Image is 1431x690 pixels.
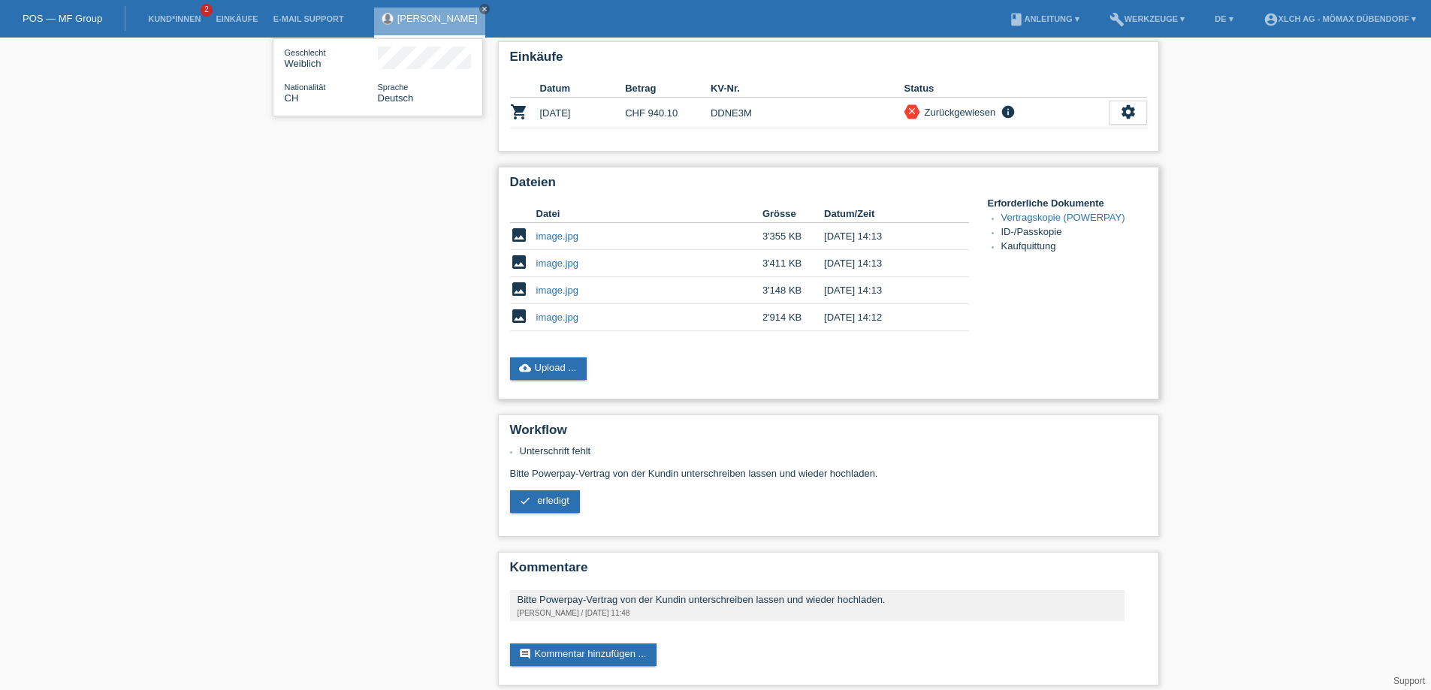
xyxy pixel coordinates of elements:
[762,304,824,331] td: 2'914 KB
[536,231,578,242] a: image.jpg
[378,83,409,92] span: Sprache
[1256,14,1423,23] a: account_circleXLCH AG - Mömax Dübendorf ▾
[518,609,1117,617] div: [PERSON_NAME] / [DATE] 11:48
[510,103,528,121] i: POSP00027471
[536,285,578,296] a: image.jpg
[510,490,580,513] a: check erledigt
[762,277,824,304] td: 3'148 KB
[762,250,824,277] td: 3'411 KB
[397,13,478,24] a: [PERSON_NAME]
[208,14,265,23] a: Einkäufe
[378,92,414,104] span: Deutsch
[285,47,378,69] div: Weiblich
[1120,104,1137,120] i: settings
[510,643,657,666] a: commentKommentar hinzufügen ...
[510,560,1147,583] h2: Kommentare
[510,253,528,271] i: image
[520,445,1147,456] li: Unterschrift fehlt
[536,205,762,223] th: Datei
[824,250,947,277] td: [DATE] 14:13
[762,205,824,223] th: Grösse
[824,277,947,304] td: [DATE] 14:13
[1263,12,1279,27] i: account_circle
[824,304,947,331] td: [DATE] 14:12
[510,280,528,298] i: image
[907,106,917,116] i: close
[479,4,490,14] a: close
[540,80,626,98] th: Datum
[285,92,299,104] span: Schweiz
[999,104,1017,119] i: info
[1393,676,1425,686] a: Support
[519,362,531,374] i: cloud_upload
[140,14,208,23] a: Kund*innen
[285,48,326,57] span: Geschlecht
[1001,240,1147,255] li: Kaufquittung
[510,226,528,244] i: image
[510,423,1147,445] h2: Workflow
[1001,212,1125,223] a: Vertragskopie (POWERPAY)
[266,14,352,23] a: E-Mail Support
[762,223,824,250] td: 3'355 KB
[510,307,528,325] i: image
[824,205,947,223] th: Datum/Zeit
[540,98,626,128] td: [DATE]
[481,5,488,13] i: close
[536,258,578,269] a: image.jpg
[1109,12,1125,27] i: build
[510,50,1147,72] h2: Einkäufe
[1001,226,1147,240] li: ID-/Passkopie
[537,495,569,506] span: erledigt
[1009,12,1024,27] i: book
[1207,14,1240,23] a: DE ▾
[510,175,1147,197] h2: Dateien
[625,80,711,98] th: Betrag
[285,83,326,92] span: Nationalität
[1102,14,1193,23] a: buildWerkzeuge ▾
[711,80,904,98] th: KV-Nr.
[904,80,1109,98] th: Status
[518,594,1117,605] div: Bitte Powerpay-Vertrag von der Kundin unterschreiben lassen und wieder hochladen.
[988,197,1147,209] h4: Erforderliche Dokumente
[625,98,711,128] td: CHF 940.10
[23,13,102,24] a: POS — MF Group
[519,495,531,507] i: check
[711,98,904,128] td: DDNE3M
[510,357,587,380] a: cloud_uploadUpload ...
[519,648,531,660] i: comment
[824,223,947,250] td: [DATE] 14:13
[510,445,1147,524] div: Bitte Powerpay-Vertrag von der Kundin unterschreiben lassen und wieder hochladen.
[1001,14,1086,23] a: bookAnleitung ▾
[536,312,578,323] a: image.jpg
[201,4,213,17] span: 2
[920,104,996,120] div: Zurückgewiesen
